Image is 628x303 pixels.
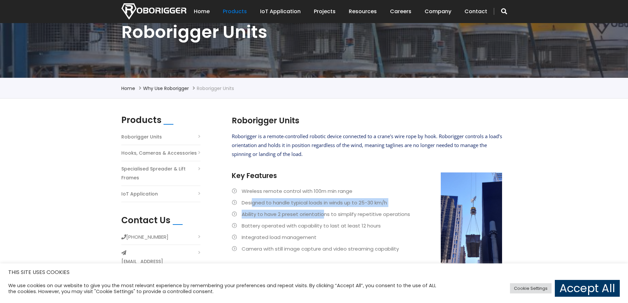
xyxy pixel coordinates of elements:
li: Wireless remote control with 100m min range [232,187,502,196]
a: Hooks, Cameras & Accessories [121,149,197,158]
a: Cookie Settings [510,283,552,293]
a: Resources [349,1,377,22]
h3: Key Features [232,171,502,180]
div: We use cookies on our website to give you the most relevant experience by remembering your prefer... [8,283,436,294]
a: Roborigger Units [121,133,162,141]
a: [EMAIL_ADDRESS][DOMAIN_NAME] [121,257,200,275]
h2: Roborigger Units [232,115,502,126]
a: Why use Roborigger [143,85,189,92]
a: Company [425,1,451,22]
a: Projects [314,1,336,22]
li: Camera with still image capture and video streaming capability [232,244,502,253]
a: Accept All [555,280,620,297]
a: Home [121,85,135,92]
li: Battery operated with capability to last at least 12 hours [232,221,502,230]
a: IoT Application [121,190,158,198]
a: Products [223,1,247,22]
h2: Products [121,115,162,125]
h5: THIS SITE USES COOKIES [8,268,620,277]
h2: Contact Us [121,215,170,226]
a: Home [194,1,210,22]
h1: Roborigger Units [121,21,507,43]
a: Specialised Spreader & Lift Frames [121,165,200,182]
img: Nortech [121,3,186,19]
li: Ability to have 2 preset orientations to simplify repetitive operations [232,210,502,219]
li: [PHONE_NUMBER] [121,232,200,245]
li: Integrated load management [232,233,502,242]
li: Roborigger Units [197,84,234,92]
span: Roborigger is a remote-controlled robotic device connected to a crane's wire rope by hook. Robori... [232,133,502,157]
li: Designed to handle typical loads in winds up to 25-30 km/h [232,198,502,207]
a: IoT Application [260,1,301,22]
a: Careers [390,1,411,22]
a: Contact [464,1,487,22]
